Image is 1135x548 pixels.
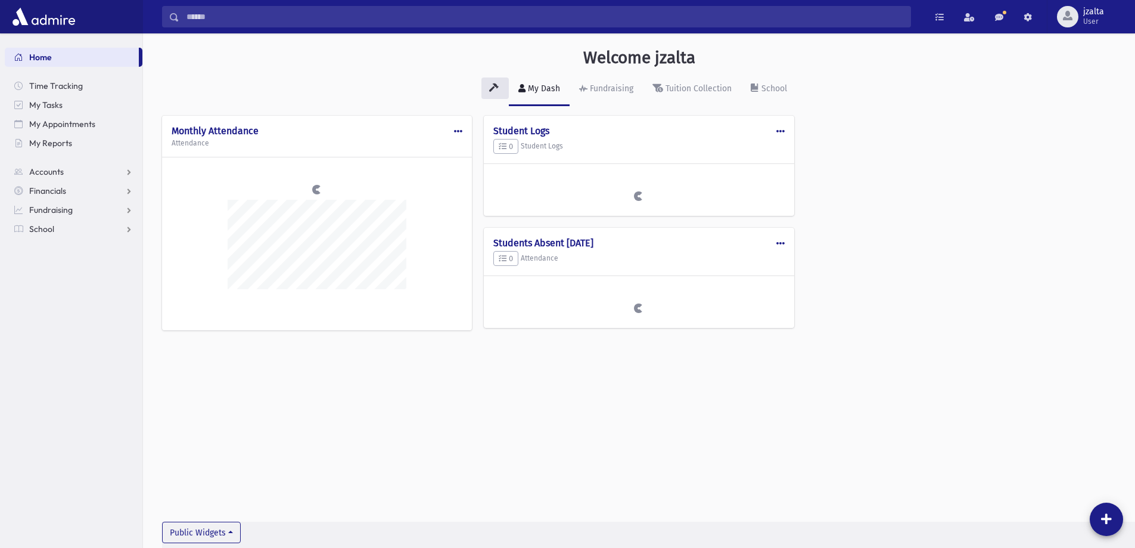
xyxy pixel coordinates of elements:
h3: Welcome jzalta [583,48,695,68]
a: Fundraising [5,200,142,219]
span: 0 [499,142,513,151]
h4: Monthly Attendance [172,125,462,137]
div: Tuition Collection [663,83,732,94]
span: School [29,224,54,234]
span: jzalta [1083,7,1104,17]
span: Home [29,52,52,63]
a: My Dash [509,73,570,106]
span: Financials [29,185,66,196]
span: Accounts [29,166,64,177]
img: AdmirePro [10,5,78,29]
span: Time Tracking [29,81,83,91]
div: School [759,83,787,94]
span: Fundraising [29,205,73,215]
a: School [5,219,142,239]
h4: Students Absent [DATE] [493,237,784,249]
span: User [1083,17,1104,26]
a: Fundraising [570,73,643,106]
a: School [741,73,797,106]
a: My Tasks [5,95,142,114]
span: My Appointments [29,119,95,129]
a: Tuition Collection [643,73,741,106]
a: Time Tracking [5,76,142,95]
div: Fundraising [587,83,633,94]
a: Home [5,48,139,67]
input: Search [179,6,910,27]
a: My Reports [5,134,142,153]
a: My Appointments [5,114,142,134]
span: 0 [499,254,513,263]
span: My Reports [29,138,72,148]
h5: Attendance [172,139,462,147]
span: My Tasks [29,100,63,110]
a: Accounts [5,162,142,181]
button: 0 [493,139,518,154]
button: Public Widgets [162,522,241,543]
button: 0 [493,251,518,267]
a: Financials [5,181,142,200]
h5: Student Logs [493,139,784,154]
h5: Attendance [493,251,784,267]
h4: Student Logs [493,125,784,137]
div: My Dash [525,83,560,94]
